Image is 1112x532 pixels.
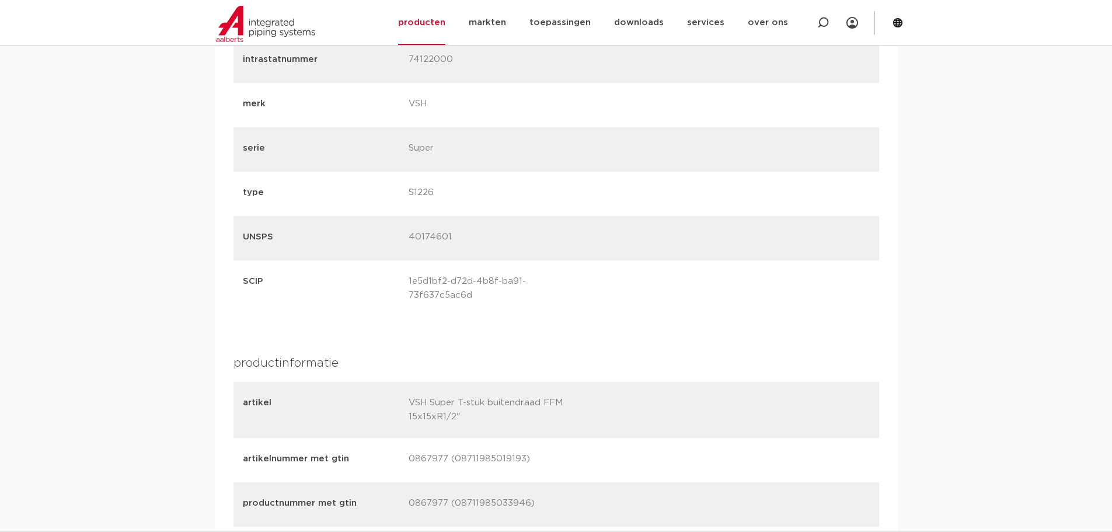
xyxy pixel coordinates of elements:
[409,452,566,468] p: 0867977 (08711985019193)
[409,396,566,424] p: VSH Super T-stuk buitendraad FFM 15x15xR1/2"
[409,186,566,202] p: S1226
[409,53,566,69] p: 74122000
[243,396,400,422] p: artikel
[409,97,566,113] p: VSH
[243,97,400,111] p: merk
[409,141,566,158] p: Super
[243,186,400,200] p: type
[243,452,400,466] p: artikelnummer met gtin
[233,354,879,373] h4: productinformatie
[243,496,400,510] p: productnummer met gtin
[409,496,566,513] p: 0867977 (08711985033946)
[243,53,400,67] p: intrastatnummer
[243,274,400,300] p: SCIP
[243,141,400,155] p: serie
[409,230,566,246] p: 40174601
[243,230,400,244] p: UNSPS
[409,274,566,302] p: 1e5d1bf2-d72d-4b8f-ba91-73f637c5ac6d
